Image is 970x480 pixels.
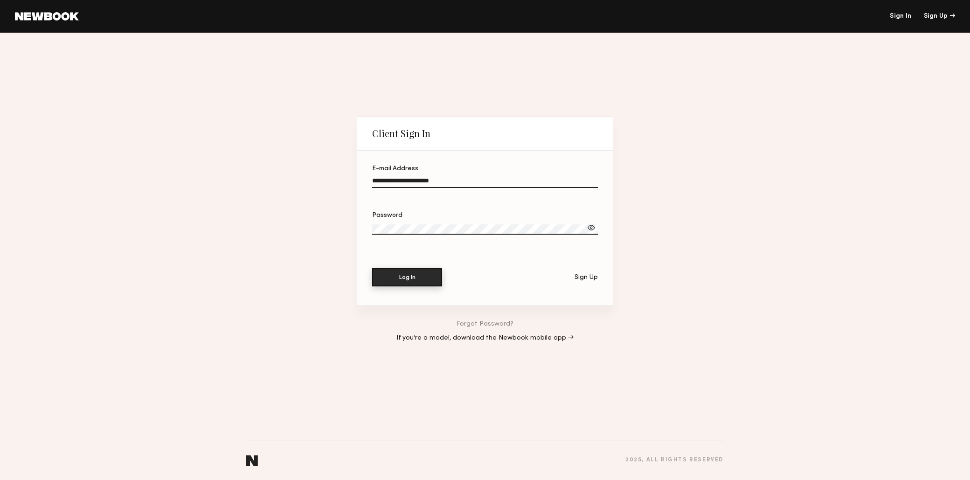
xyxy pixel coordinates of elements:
[890,13,911,20] a: Sign In
[372,224,598,235] input: Password
[372,128,430,139] div: Client Sign In
[372,212,598,219] div: Password
[457,321,513,327] a: Forgot Password?
[372,166,598,172] div: E-mail Address
[924,13,955,20] div: Sign Up
[625,457,724,463] div: 2025 , all rights reserved
[575,274,598,281] div: Sign Up
[372,177,598,188] input: E-mail Address
[372,268,442,286] button: Log In
[396,335,574,341] a: If you’re a model, download the Newbook mobile app →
